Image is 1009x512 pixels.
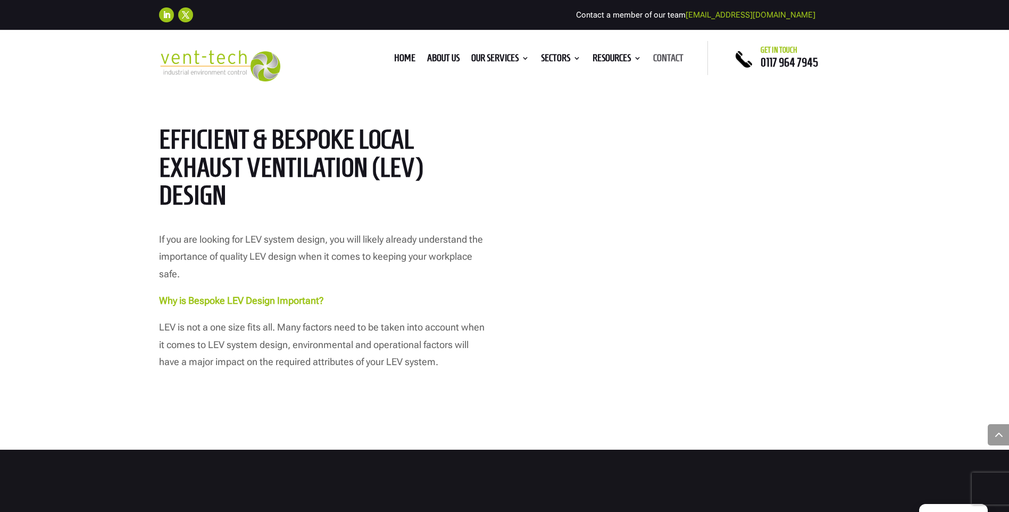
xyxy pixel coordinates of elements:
a: Follow on LinkedIn [159,7,174,22]
iframe: YouTube video player [523,126,850,310]
span: Contact a member of our team [576,10,815,20]
img: 2023-09-27T08_35_16.549ZVENT-TECH---Clear-background [159,50,281,81]
a: Our Services [471,54,529,66]
a: Sectors [541,54,581,66]
a: Resources [593,54,641,66]
a: [EMAIL_ADDRESS][DOMAIN_NAME] [686,10,815,20]
a: About us [427,54,460,66]
p: LEV is not a one size fits all. Many factors need to be taken into account when it comes to LEV s... [159,319,486,370]
strong: Why is Bespoke LEV Design Important? [159,295,324,306]
h2: Efficient & Bespoke Local Exhaust Ventilation (LEV) Design [159,126,486,215]
a: 0117 964 7945 [761,56,818,69]
a: Follow on X [178,7,193,22]
a: Contact [653,54,683,66]
a: Home [394,54,415,66]
span: Get in touch [761,46,797,54]
span: If you are looking for LEV system design, you will likely already understand the importance of qu... [159,234,483,279]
